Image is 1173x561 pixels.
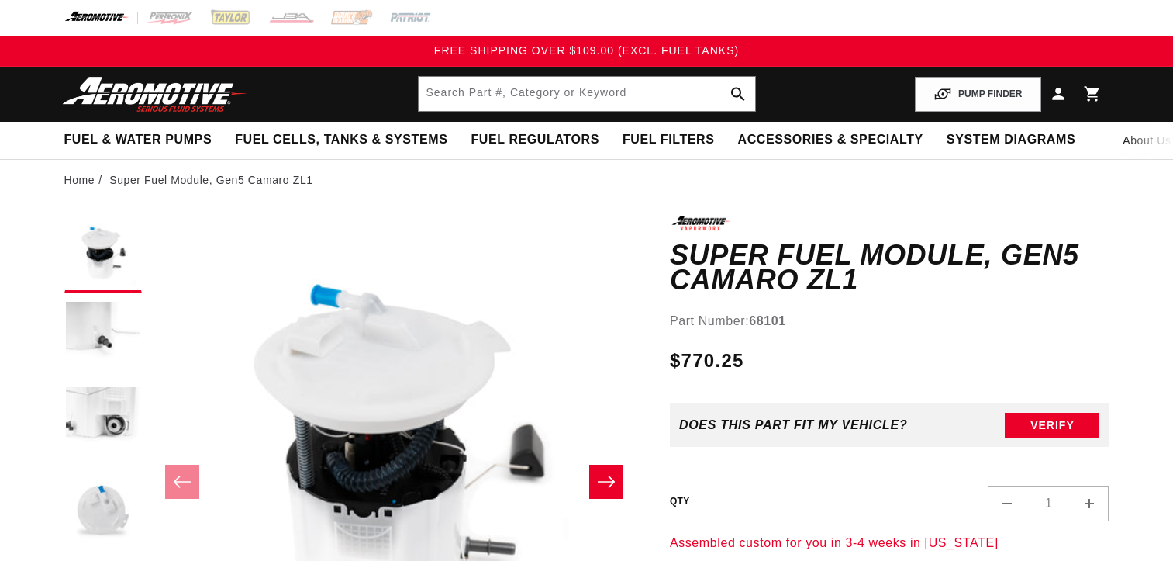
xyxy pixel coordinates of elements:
button: Load image 1 in gallery view [64,216,142,293]
span: Fuel Cells, Tanks & Systems [235,132,447,148]
span: Fuel Filters [623,132,715,148]
label: QTY [670,495,690,508]
button: Load image 2 in gallery view [64,301,142,379]
span: System Diagrams [947,132,1075,148]
button: Slide right [589,465,623,499]
button: Load image 3 in gallery view [64,386,142,464]
nav: breadcrumbs [64,171,1109,189]
summary: Accessories & Specialty [726,122,935,158]
span: Fuel Regulators [471,132,599,148]
a: Home [64,171,95,189]
button: search button [721,77,755,111]
button: Slide left [165,465,199,499]
img: Aeromotive [58,76,252,113]
summary: Fuel Regulators [459,122,610,158]
div: Does This part fit My vehicle? [679,418,908,432]
button: Verify [1005,413,1099,438]
summary: Fuel Filters [611,122,726,158]
span: FREE SHIPPING OVER $109.00 (EXCL. FUEL TANKS) [434,44,739,57]
span: About Us [1123,134,1171,147]
input: Search by Part Number, Category or Keyword [419,77,755,111]
span: Fuel & Water Pumps [64,132,212,148]
summary: System Diagrams [935,122,1087,158]
summary: Fuel & Water Pumps [53,122,224,158]
button: Load image 4 in gallery view [64,472,142,549]
summary: Fuel Cells, Tanks & Systems [223,122,459,158]
button: PUMP FINDER [915,77,1040,112]
div: Part Number: [670,311,1109,331]
p: Assembled custom for you in 3-4 weeks in [US_STATE] [670,533,1109,553]
span: $770.25 [670,347,744,375]
li: Super Fuel Module, Gen5 Camaro ZL1 [109,171,312,189]
strong: 68101 [749,314,786,327]
h1: Super Fuel Module, Gen5 Camaro ZL1 [670,243,1109,292]
span: Accessories & Specialty [738,132,923,148]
